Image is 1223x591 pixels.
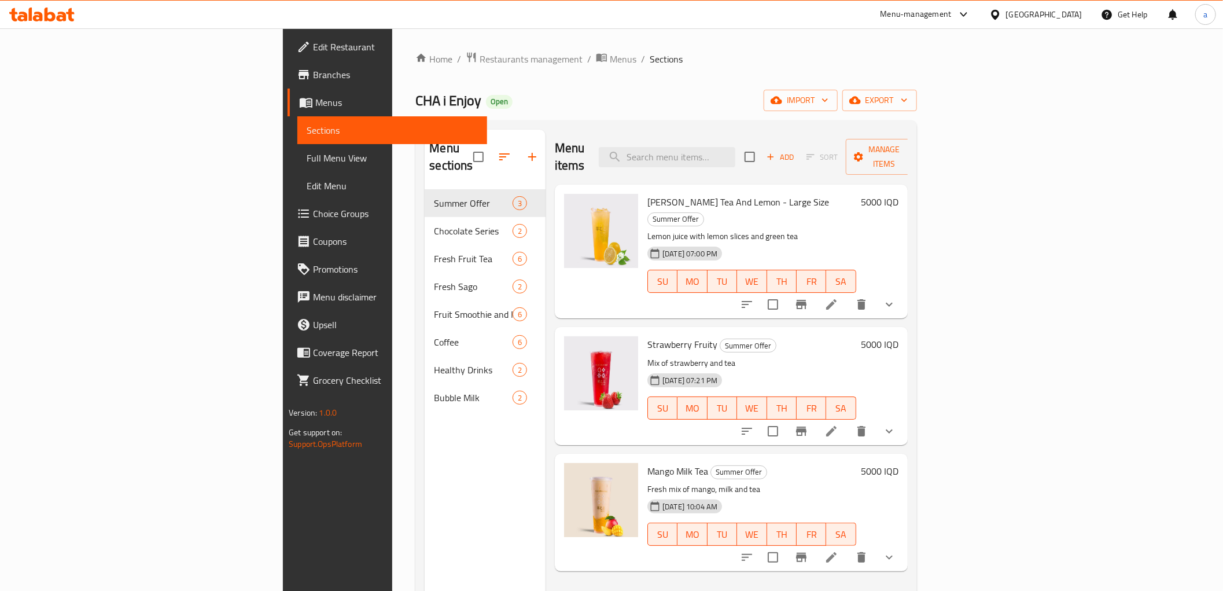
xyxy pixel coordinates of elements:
[518,143,546,171] button: Add section
[875,291,903,318] button: show more
[425,273,546,300] div: Fresh Sago2
[513,281,526,292] span: 2
[555,140,585,174] h2: Menu items
[313,262,478,276] span: Promotions
[824,298,838,311] a: Edit menu item
[307,151,478,165] span: Full Menu View
[480,52,583,66] span: Restaurants management
[882,298,896,311] svg: Show Choices
[313,40,478,54] span: Edit Restaurant
[647,229,856,244] p: Lemon juice with lemon slices and green tea
[641,52,645,66] li: /
[288,366,487,394] a: Grocery Checklist
[610,52,636,66] span: Menus
[425,189,546,217] div: Summer Offer3
[710,465,767,479] div: Summer Offer
[513,224,527,238] div: items
[797,270,826,293] button: FR
[513,363,527,377] div: items
[875,544,903,571] button: show more
[787,291,815,318] button: Branch-specific-item
[861,194,898,210] h6: 5000 IQD
[466,52,583,67] a: Restaurants management
[737,397,767,420] button: WE
[486,97,513,107] span: Open
[711,465,767,479] span: Summer Offer
[647,212,704,226] div: Summer Offer
[653,400,673,417] span: SU
[289,425,342,440] span: Get support on:
[762,148,799,166] span: Add item
[737,523,767,546] button: WE
[682,400,702,417] span: MO
[288,283,487,311] a: Menu disclaimer
[288,200,487,227] a: Choice Groups
[826,270,856,293] button: SA
[799,148,846,166] span: Select section first
[425,356,546,384] div: Healthy Drinks2
[720,339,776,353] span: Summer Offer
[846,139,923,175] button: Manage items
[587,52,591,66] li: /
[415,52,916,67] nav: breadcrumb
[764,90,838,111] button: import
[434,391,512,405] span: Bubble Milk
[425,328,546,356] div: Coffee6
[513,392,526,403] span: 2
[434,307,512,321] div: Fruit Smoothie and Milkshake
[425,217,546,245] div: Chocolate Series2
[434,252,512,266] span: Fresh Fruit Tea
[797,523,826,546] button: FR
[466,145,491,169] span: Select all sections
[425,300,546,328] div: Fruit Smoothie and Milkshake6
[742,400,762,417] span: WE
[513,198,526,209] span: 3
[861,336,898,353] h6: 5000 IQD
[708,523,737,546] button: TU
[658,501,722,512] span: [DATE] 10:04 AM
[289,436,362,451] a: Support.OpsPlatform
[289,405,317,420] span: Version:
[434,280,512,293] span: Fresh Sago
[513,226,526,237] span: 2
[648,212,703,226] span: Summer Offer
[297,116,487,144] a: Sections
[513,391,527,405] div: items
[288,89,487,116] a: Menus
[708,270,737,293] button: TU
[319,405,337,420] span: 1.0.0
[434,335,512,349] div: Coffee
[647,462,708,480] span: Mango Milk Tea
[712,273,732,290] span: TU
[647,193,829,211] span: [PERSON_NAME] Tea And Lemon - Large Size
[761,545,785,570] span: Select to update
[513,365,526,376] span: 2
[647,356,856,370] p: Mix of strawberry and tea
[772,273,792,290] span: TH
[434,196,512,210] span: Summer Offer
[434,224,512,238] span: Chocolate Series
[658,375,722,386] span: [DATE] 07:21 PM
[425,185,546,416] nav: Menu sections
[486,95,513,109] div: Open
[599,147,735,167] input: search
[315,96,478,109] span: Menus
[761,292,785,317] span: Select to update
[848,544,875,571] button: delete
[787,544,815,571] button: Branch-specific-item
[767,397,797,420] button: TH
[647,397,677,420] button: SU
[513,309,526,320] span: 6
[658,248,722,259] span: [DATE] 07:00 PM
[848,417,875,445] button: delete
[787,417,815,445] button: Branch-specific-item
[826,523,856,546] button: SA
[733,291,761,318] button: sort-choices
[831,526,851,543] span: SA
[564,463,638,537] img: Mango Milk Tea
[297,172,487,200] a: Edit Menu
[831,400,851,417] span: SA
[288,33,487,61] a: Edit Restaurant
